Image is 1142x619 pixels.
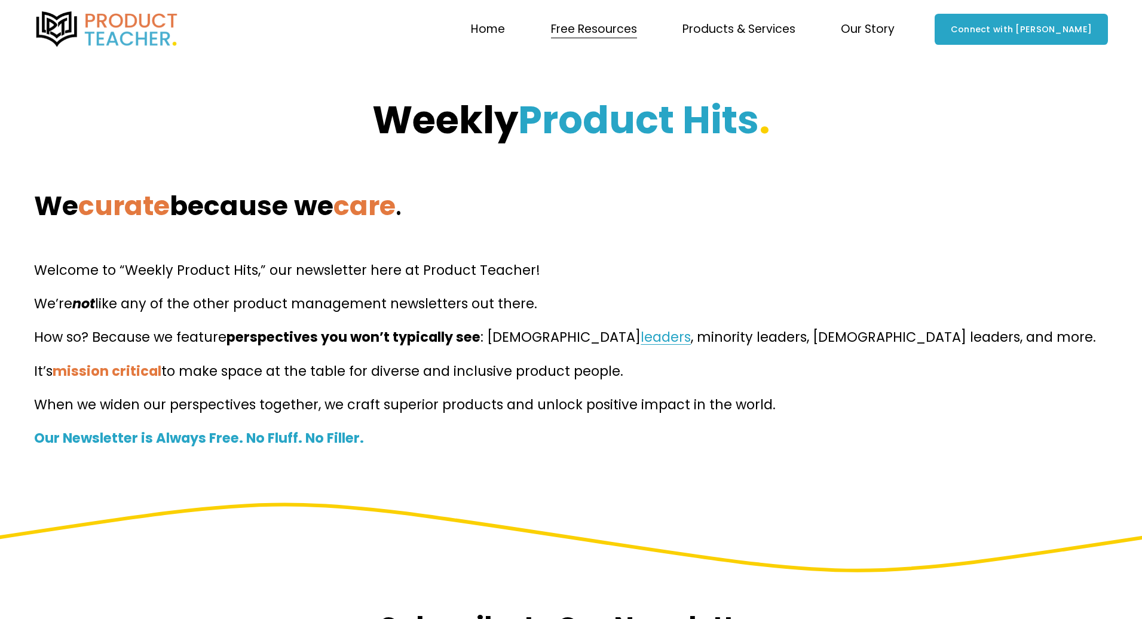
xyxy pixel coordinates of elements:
p: When we widen our perspectives together, we craft superior products and unlock positive impact in... [34,393,1107,416]
p: How so? Because we feature : [DEMOGRAPHIC_DATA] , minority leaders, [DEMOGRAPHIC_DATA] leaders, a... [34,325,1107,349]
strong: because we [170,187,333,225]
p: We’re like any of the other product management newsletters out there. [34,292,1107,315]
a: leaders [641,327,691,347]
p: It’s to make space at the table for diverse and inclusive product people. [34,359,1107,383]
strong: perspectives you won’t typically see [226,327,480,347]
p: Welcome to “Weekly Product Hits,” our newsletter here at Product Teacher! [34,258,1107,282]
a: folder dropdown [551,18,637,41]
strong: curate [78,187,170,225]
strong: We [34,187,78,225]
span: Products & Services [682,19,795,40]
span: Free Resources [551,19,637,40]
strong: Product Hits [518,93,759,146]
a: Home [471,18,505,41]
strong: mission critical [53,361,161,381]
a: Connect with [PERSON_NAME] [935,14,1107,45]
em: not [72,294,95,313]
strong: . [759,93,770,146]
span: Our Story [841,19,895,40]
strong: Weekly [372,93,518,146]
strong: Our Newsletter is Always Free. No Fluff. No Filler. [34,428,364,448]
a: folder dropdown [841,18,895,41]
img: Product Teacher [34,11,180,47]
h2: . [34,189,794,223]
strong: care [333,187,396,225]
a: folder dropdown [682,18,795,41]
